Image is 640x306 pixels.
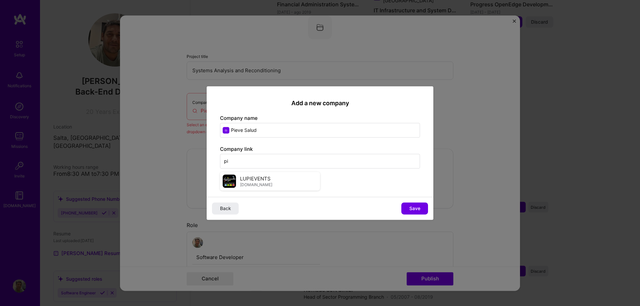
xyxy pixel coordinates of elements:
[212,202,239,214] button: Back
[220,115,258,121] label: Company name
[223,174,236,188] img: Company logo
[220,146,253,152] label: Company link
[240,182,272,187] span: [DOMAIN_NAME]
[220,205,231,212] span: Back
[220,100,420,107] h2: Add a new company
[401,202,428,214] button: Save
[220,123,420,138] input: Enter name
[240,175,271,182] span: LUPIEVENTS
[220,154,420,168] input: Enter link
[409,205,420,212] span: Save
